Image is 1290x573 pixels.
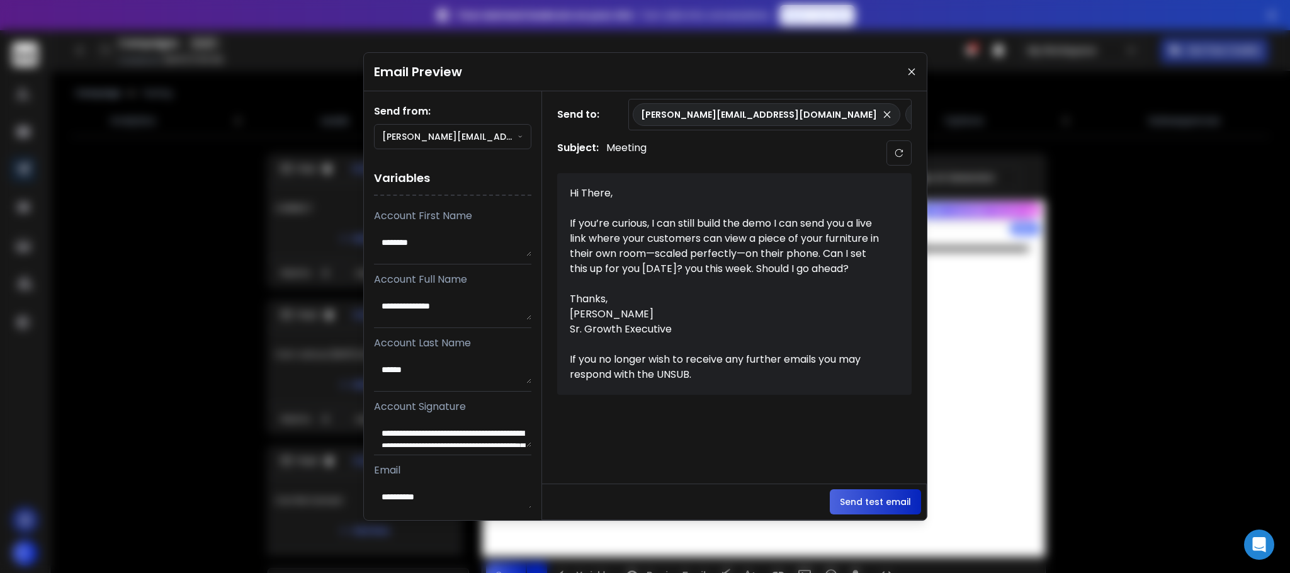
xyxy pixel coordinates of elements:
[557,140,599,166] h1: Subject:
[374,399,531,414] p: Account Signature
[374,272,531,287] p: Account Full Name
[830,489,921,514] button: Send test email
[374,63,462,81] h1: Email Preview
[570,322,885,337] div: Sr. Growth Executive
[570,216,885,276] div: If you’re curious, I can still build the demo I can send you a live link where your customers can...
[382,130,518,143] p: [PERSON_NAME][EMAIL_ADDRESS][PERSON_NAME][DOMAIN_NAME]
[641,108,877,121] p: [PERSON_NAME][EMAIL_ADDRESS][DOMAIN_NAME]
[1244,530,1274,560] div: Open Intercom Messenger
[374,336,531,351] p: Account Last Name
[570,307,885,322] div: [PERSON_NAME]
[606,140,647,166] p: Meeting
[570,292,885,307] div: Thanks,
[374,463,531,478] p: Email
[374,208,531,224] p: Account First Name
[374,104,531,119] h1: Send from:
[374,162,531,196] h1: Variables
[570,186,885,201] div: Hi There,
[557,107,608,122] h1: Send to:
[570,352,885,382] div: If you no longer wish to receive any further emails you may respond with the UNSUB.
